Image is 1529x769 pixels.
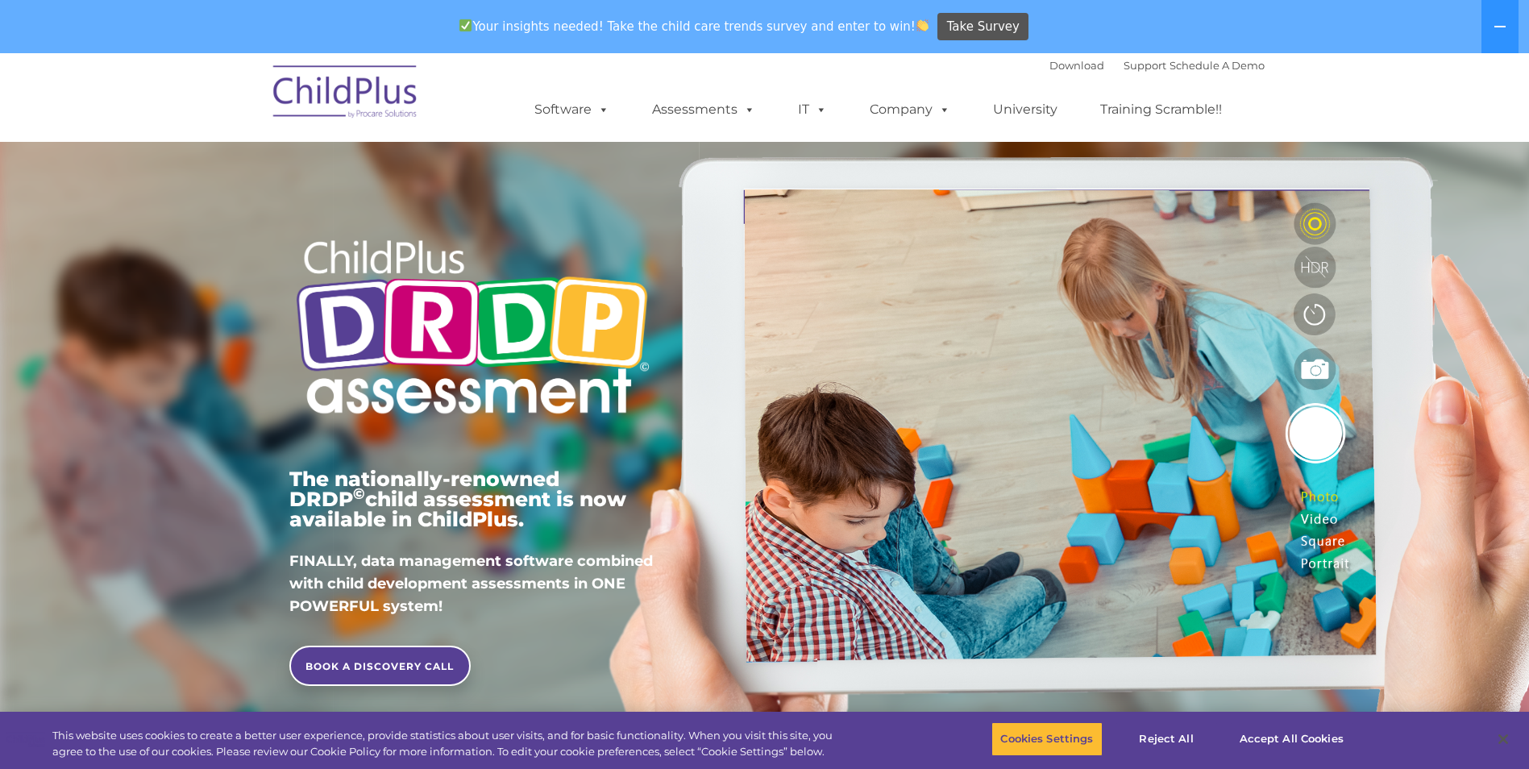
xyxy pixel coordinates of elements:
[518,94,625,126] a: Software
[1485,721,1521,757] button: Close
[782,94,843,126] a: IT
[459,19,472,31] img: ✅
[977,94,1074,126] a: University
[1116,722,1217,756] button: Reject All
[289,218,655,441] img: Copyright - DRDP Logo Light
[1170,59,1265,72] a: Schedule A Demo
[854,94,966,126] a: Company
[636,94,771,126] a: Assessments
[1049,59,1265,72] font: |
[947,13,1020,41] span: Take Survey
[289,646,471,686] a: BOOK A DISCOVERY CALL
[289,552,653,615] span: FINALLY, data management software combined with child development assessments in ONE POWERFUL sys...
[991,722,1102,756] button: Cookies Settings
[1049,59,1104,72] a: Download
[353,484,365,503] sup: ©
[1124,59,1166,72] a: Support
[1084,94,1238,126] a: Training Scramble!!
[289,467,626,531] span: The nationally-renowned DRDP child assessment is now available in ChildPlus.
[937,13,1028,41] a: Take Survey
[453,10,936,42] span: Your insights needed! Take the child care trends survey and enter to win!
[916,19,929,31] img: 👏
[1231,722,1352,756] button: Accept All Cookies
[52,728,841,759] div: This website uses cookies to create a better user experience, provide statistics about user visit...
[265,54,426,135] img: ChildPlus by Procare Solutions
